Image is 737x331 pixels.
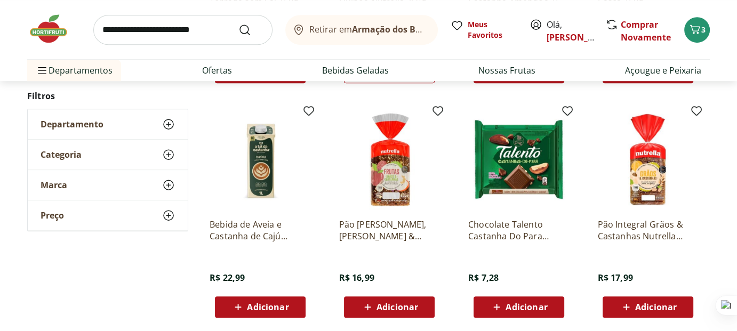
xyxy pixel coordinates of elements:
[202,64,232,77] a: Ofertas
[28,109,188,139] button: Departamento
[547,18,594,44] span: Olá,
[322,64,389,77] a: Bebidas Geladas
[597,219,699,242] a: Pão Integral Grãos & Castanhas Nutrella Pacote 450G
[210,272,245,284] span: R$ 22,99
[41,119,103,130] span: Departamento
[238,23,264,36] button: Submit Search
[27,85,188,107] h2: Filtros
[547,31,616,43] a: [PERSON_NAME]
[506,303,547,311] span: Adicionar
[478,64,535,77] a: Nossas Frutas
[451,19,517,41] a: Meus Favoritos
[28,140,188,169] button: Categoria
[468,219,570,242] a: Chocolate Talento Castanha Do Para Garoto 85g
[621,19,671,43] a: Comprar Novamente
[41,210,64,221] span: Preço
[27,13,81,45] img: Hortifruti
[635,303,677,311] span: Adicionar
[36,58,49,83] button: Menu
[468,19,517,41] span: Meus Favoritos
[684,17,710,43] button: Carrinho
[597,109,699,210] img: Pão Integral Grãos & Castanhas Nutrella Pacote 450G
[210,109,311,210] img: Bebida de Aveia e Castanha de Cajú Barista A tal da Castanha 1L
[93,15,273,45] input: search
[247,303,289,311] span: Adicionar
[603,296,693,318] button: Adicionar
[210,219,311,242] a: Bebida de Aveia e Castanha de Cajú Barista A tal da Castanha 1L
[352,23,450,35] b: Armação dos Búzios/RJ
[28,200,188,230] button: Preço
[468,109,570,210] img: Chocolate Talento Castanha Do Para Garoto 85g
[339,109,440,210] img: Pão Frutas, Grãos & Castanhas Nutrella Pacote 550G
[474,296,564,318] button: Adicionar
[41,149,82,160] span: Categoria
[344,296,435,318] button: Adicionar
[339,219,440,242] a: Pão [PERSON_NAME], [PERSON_NAME] & Castanhas Nutrella Pacote 550G
[468,272,499,284] span: R$ 7,28
[625,64,701,77] a: Açougue e Peixaria
[41,180,67,190] span: Marca
[701,25,706,35] span: 3
[339,272,374,284] span: R$ 16,99
[597,272,632,284] span: R$ 17,99
[28,170,188,200] button: Marca
[309,25,427,34] span: Retirar em
[36,58,113,83] span: Departamentos
[215,296,306,318] button: Adicionar
[285,15,438,45] button: Retirar emArmação dos Búzios/RJ
[376,303,418,311] span: Adicionar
